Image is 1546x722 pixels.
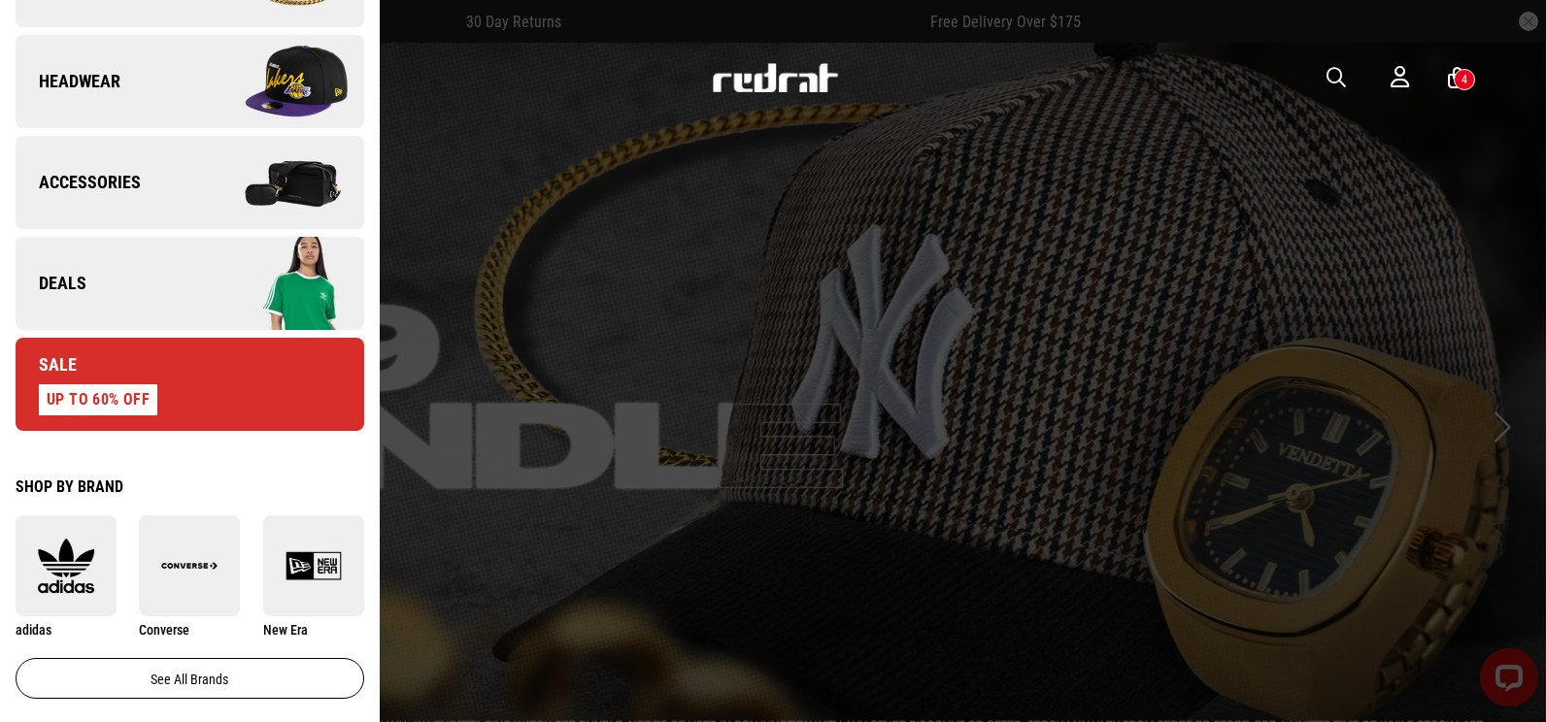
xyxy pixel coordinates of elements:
a: Accessories Company [16,136,364,229]
a: New Era New Era [263,515,364,639]
a: Headwear Company [16,35,364,128]
span: adidas [16,622,51,638]
div: Shop by Brand [16,477,364,496]
button: Open LiveChat chat widget [16,8,74,66]
img: Company [189,134,363,231]
span: New Era [263,622,308,638]
a: 4 [1448,68,1466,88]
a: Converse Converse [139,515,240,639]
img: Company [189,33,363,130]
a: Deals Company [16,237,364,330]
span: Deals [16,272,86,295]
img: Company [189,235,363,332]
span: Converse [139,622,189,638]
div: 4 [1462,73,1467,86]
span: Sale [16,353,77,377]
img: Converse [139,538,240,594]
a: Sale UP TO 60% OFF [16,338,364,431]
span: Headwear [16,70,120,93]
img: New Era [263,538,364,594]
a: adidas adidas [16,515,117,639]
img: Redrat logo [711,63,839,92]
div: UP TO 60% OFF [39,384,157,415]
span: Accessories [16,171,141,194]
a: See all brands [16,658,364,699]
img: adidas [16,538,117,594]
